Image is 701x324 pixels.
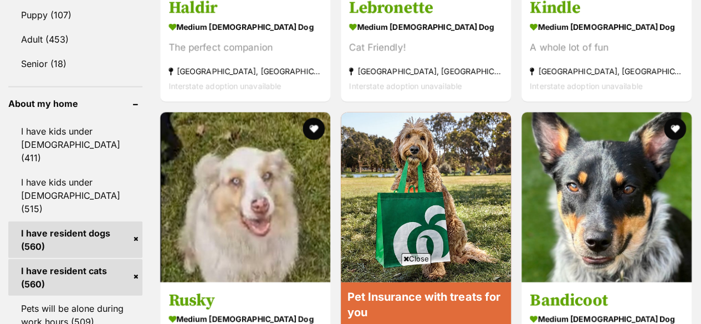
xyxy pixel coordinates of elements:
strong: [GEOGRAPHIC_DATA], [GEOGRAPHIC_DATA] [349,64,503,79]
div: The perfect companion [168,40,322,55]
a: I have resident dogs (560) [8,222,142,258]
span: Interstate adoption unavailable [349,81,462,91]
div: Cat Friendly! [349,40,503,55]
div: A whole lot of fun [530,40,683,55]
strong: medium [DEMOGRAPHIC_DATA] Dog [168,19,322,35]
strong: medium [DEMOGRAPHIC_DATA] Dog [530,19,683,35]
a: I have kids under [DEMOGRAPHIC_DATA] (515) [8,171,142,220]
span: Interstate adoption unavailable [168,81,281,91]
header: About my home [8,99,142,109]
span: Interstate adoption unavailable [530,81,642,91]
h3: Bandicoot [530,290,683,311]
img: Rusky - Australian Shepherd Dog [160,112,330,282]
strong: [GEOGRAPHIC_DATA], [GEOGRAPHIC_DATA] [530,64,683,79]
a: I have resident cats (560) [8,259,142,296]
strong: medium [DEMOGRAPHIC_DATA] Dog [349,19,503,35]
strong: [GEOGRAPHIC_DATA], [GEOGRAPHIC_DATA] [168,64,322,79]
a: Senior (18) [8,52,142,75]
img: Bandicoot - Australian Kelpie x Australian Cattle Dog [521,112,692,282]
iframe: Advertisement [149,269,552,318]
span: Close [401,253,431,264]
button: favourite [303,118,325,140]
button: favourite [664,118,686,140]
a: I have kids under [DEMOGRAPHIC_DATA] (411) [8,120,142,169]
a: Adult (453) [8,28,142,51]
a: Puppy (107) [8,3,142,27]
